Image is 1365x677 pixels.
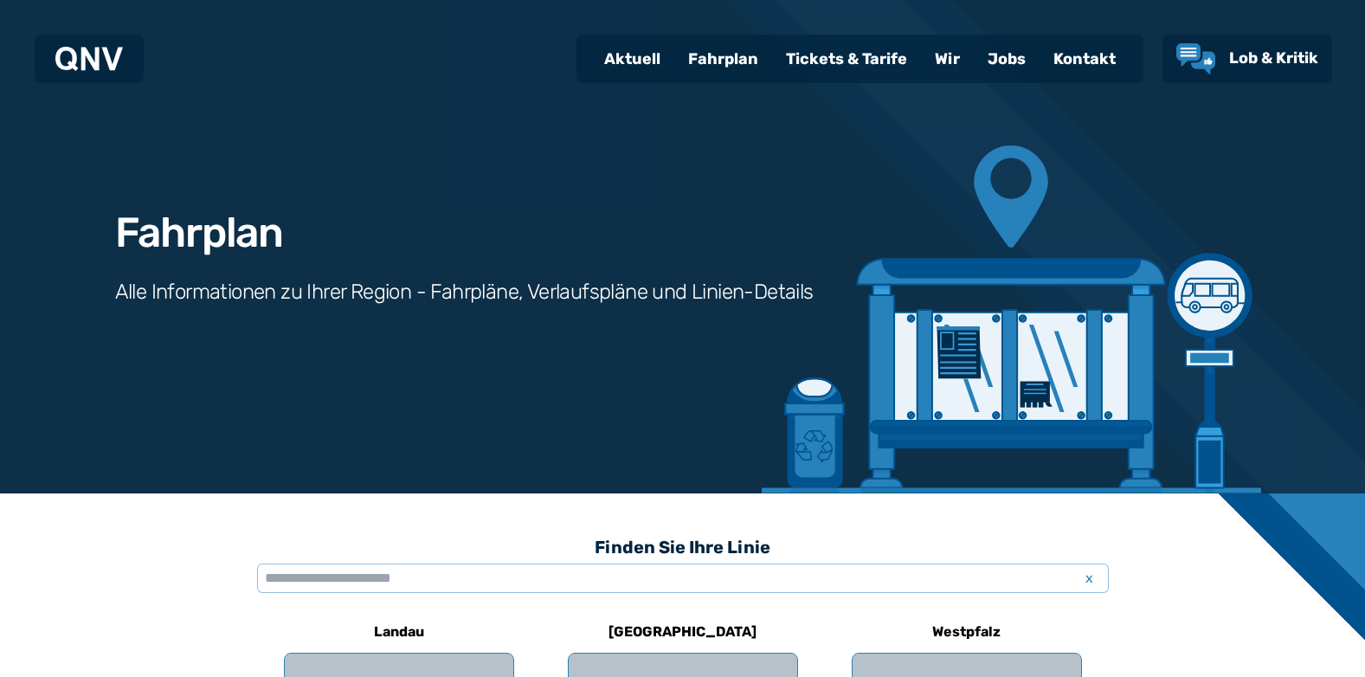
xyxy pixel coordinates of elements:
h6: Westpfalz [925,618,1008,646]
a: Fahrplan [674,36,772,81]
span: Lob & Kritik [1229,48,1318,68]
h6: [GEOGRAPHIC_DATA] [602,618,763,646]
h3: Finden Sie Ihre Linie [257,528,1109,566]
a: Tickets & Tarife [772,36,921,81]
a: Jobs [974,36,1040,81]
a: QNV Logo [55,42,123,76]
h6: Landau [367,618,431,646]
a: Lob & Kritik [1176,43,1318,74]
img: QNV Logo [55,47,123,71]
h1: Fahrplan [115,212,283,254]
span: x [1078,568,1102,589]
a: Aktuell [590,36,674,81]
a: Kontakt [1040,36,1130,81]
a: Wir [921,36,974,81]
h3: Alle Informationen zu Ihrer Region - Fahrpläne, Verlaufspläne und Linien-Details [115,278,814,306]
